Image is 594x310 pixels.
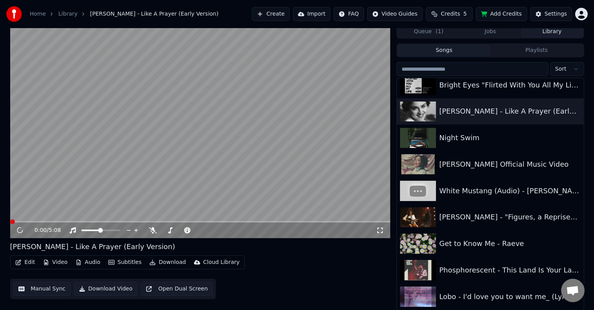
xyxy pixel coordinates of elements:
button: Songs [398,45,490,56]
div: Settings [545,10,567,18]
span: 0:00 [34,226,47,234]
div: / [34,226,53,234]
div: Get to Know Me - Raeve [439,238,580,249]
div: [PERSON_NAME] - Like A Prayer (Early Version) [10,241,175,252]
button: Jobs [459,26,521,37]
button: Manual Sync [13,282,71,296]
span: ( 1 ) [436,28,443,36]
div: Cloud Library [203,258,240,266]
button: Credits5 [426,7,473,21]
span: [PERSON_NAME] - Like A Prayer (Early Version) [90,10,218,18]
div: Bright Eyes "Flirted With You All My Life" (Official Audio) [439,80,580,91]
span: Sort [555,65,567,73]
button: Create [252,7,290,21]
div: White Mustang (Audio) - [PERSON_NAME] [439,185,580,196]
div: [PERSON_NAME] Official Music Video [439,159,580,170]
button: Library [521,26,583,37]
button: Edit [12,257,38,268]
button: Video [40,257,71,268]
button: Video Guides [367,7,423,21]
button: Download Video [74,282,138,296]
div: Night Swim [439,132,580,143]
button: FAQ [334,7,364,21]
img: youka [6,6,22,22]
button: Import [293,7,330,21]
a: Library [58,10,77,18]
button: Settings [530,7,572,21]
button: Queue [398,26,459,37]
button: Playlists [490,45,583,56]
span: 5:08 [48,226,61,234]
div: [PERSON_NAME] - Like A Prayer (Early Version) [439,106,580,117]
nav: breadcrumb [30,10,219,18]
a: Home [30,10,46,18]
div: Phosphorescent - This Land Is Your Land [439,265,580,276]
span: 5 [463,10,467,18]
button: Audio [72,257,104,268]
button: Download [146,257,189,268]
span: Credits [441,10,460,18]
button: Open Dual Screen [141,282,213,296]
button: Add Credits [476,7,527,21]
div: [PERSON_NAME] - "Figures, a Reprise" ft. [PERSON_NAME] | Live at The 2018 JUNO Awards [439,212,580,223]
a: Open de chat [561,279,585,302]
button: Subtitles [105,257,145,268]
div: Lobo - I'd love you to want me_ (Lyrics) [439,291,580,302]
